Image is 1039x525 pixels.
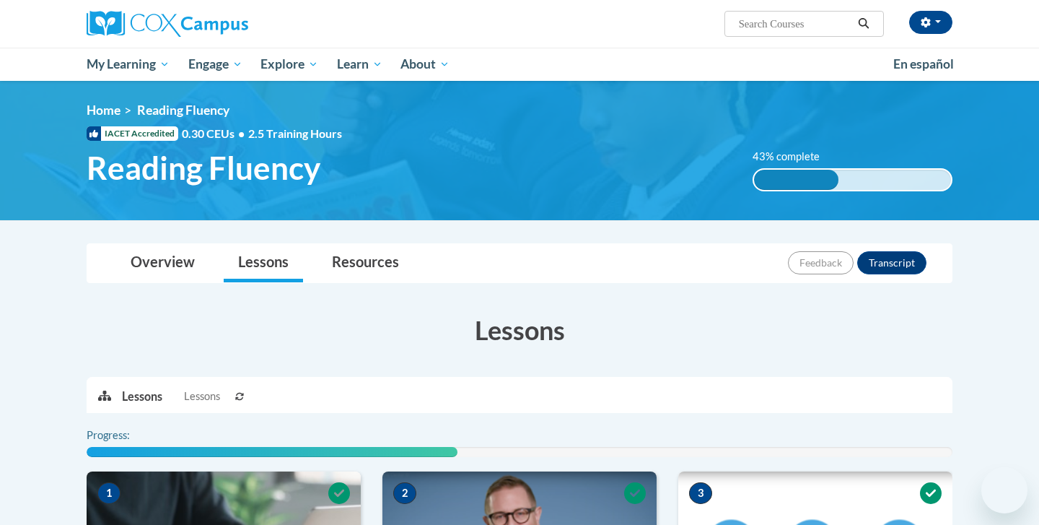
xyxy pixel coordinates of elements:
span: En español [893,56,954,71]
span: 3 [689,482,712,504]
span: 2.5 Training Hours [248,126,342,140]
label: 43% complete [753,149,836,165]
div: Main menu [65,48,974,81]
h3: Lessons [87,312,952,348]
span: Lessons [184,389,220,404]
span: IACET Accredited [87,126,178,141]
button: Transcript [857,251,926,274]
span: Engage [188,56,242,73]
button: Search [853,15,874,32]
span: Reading Fluency [137,103,229,118]
span: My Learning [87,56,170,73]
a: My Learning [77,48,179,81]
span: 2 [393,482,416,504]
span: Explore [260,56,318,73]
span: 0.30 CEUs [182,126,248,142]
button: Feedback [788,251,854,274]
span: • [238,126,245,140]
a: Home [87,103,120,118]
a: Engage [179,48,252,81]
img: Cox Campus [87,11,248,37]
a: Overview [116,244,209,282]
p: Lessons [122,389,162,404]
span: Learn [337,56,382,73]
a: Cox Campus [87,11,361,37]
span: 1 [97,482,120,504]
a: About [392,48,460,81]
a: Explore [251,48,328,81]
a: Lessons [224,244,303,282]
iframe: Button to launch messaging window [981,467,1027,513]
div: 43% complete [754,170,839,190]
label: Progress: [87,428,170,443]
a: Learn [328,48,392,81]
a: Resources [317,244,413,282]
span: Reading Fluency [87,149,320,187]
span: About [400,56,450,73]
a: En español [884,49,963,79]
button: Account Settings [909,11,952,34]
input: Search Courses [737,15,853,32]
